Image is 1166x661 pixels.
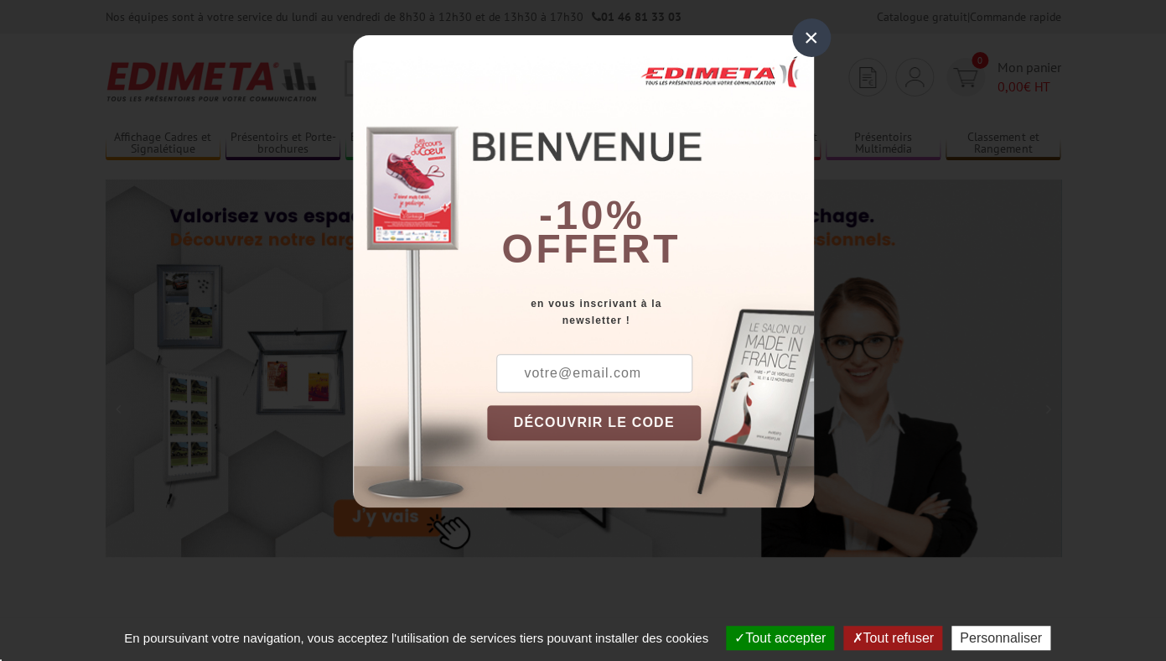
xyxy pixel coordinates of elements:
[487,295,814,329] div: en vous inscrivant à la newsletter !
[539,193,645,237] b: -10%
[792,18,831,57] div: ×
[496,354,692,393] input: votre@email.com
[951,626,1050,650] button: Personnaliser (fenêtre modale)
[487,405,702,440] button: DÉCOUVRIR LE CODE
[501,226,681,271] font: offert
[116,631,717,645] span: En poursuivant votre navigation, vous acceptez l'utilisation de services tiers pouvant installer ...
[843,626,941,650] button: Tout refuser
[726,626,834,650] button: Tout accepter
